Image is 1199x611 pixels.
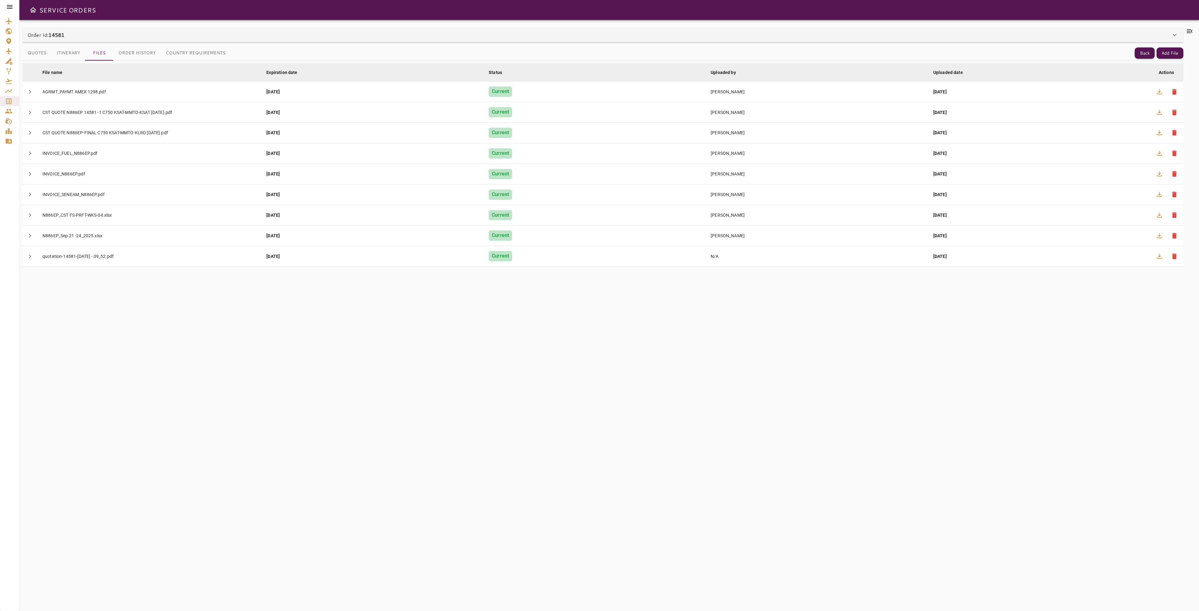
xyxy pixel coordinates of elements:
span: Uploaded by [711,69,744,76]
div: [DATE] [266,253,479,259]
button: Delete file [1167,187,1182,202]
button: Download file [1152,187,1167,202]
button: Download file [1152,146,1167,161]
div: Current [489,169,512,179]
div: [DATE] [266,130,479,136]
button: Delete file [1167,228,1182,243]
div: [DATE] [933,150,1146,156]
div: INVOICE_SENEAM_N886EP.pdf [42,191,256,198]
div: N886EP_Sep 21 -24_2025.xlsx [42,233,256,239]
div: [PERSON_NAME] [711,171,923,177]
button: Quotes [22,46,52,61]
span: File name [42,69,71,76]
div: [PERSON_NAME] [711,109,923,116]
div: File name [42,69,62,76]
button: Order History [113,46,161,61]
div: CST QUOTE N886EP-FINAL C750 KSAT-MMTO-KLRD [DATE].pdf [42,130,256,136]
div: Current [489,230,512,241]
button: Delete file [1167,125,1182,140]
div: Order Id:14581 [22,27,1183,42]
button: Itinerary [52,46,85,61]
div: [PERSON_NAME] [711,150,923,156]
div: INVOICE_FUEL_N886EP.pdf [42,150,256,156]
button: Delete file [1167,146,1182,161]
button: Delete file [1167,166,1182,181]
span: delete [1171,191,1178,198]
button: Download file [1152,249,1167,264]
div: AGRMT_PAYMT AMEX 1298.pdf [42,89,256,95]
span: chevron_right [26,88,34,96]
span: chevron_right [26,129,34,136]
button: Open drawer [27,4,39,16]
div: Current [489,107,512,117]
button: Delete file [1167,208,1182,223]
button: Download file [1152,125,1167,140]
span: delete [1171,109,1178,116]
div: [DATE] [266,171,479,177]
span: delete [1171,232,1178,239]
div: [PERSON_NAME] [711,89,923,95]
div: [PERSON_NAME] [711,130,923,136]
div: Current [489,251,512,261]
div: Current [489,86,512,97]
button: Download file [1152,166,1167,181]
div: [DATE] [266,191,479,198]
div: basic tabs example [22,46,230,61]
div: [DATE] [933,253,1146,259]
div: Current [489,148,512,159]
div: [DATE] [933,191,1146,198]
span: delete [1171,88,1178,96]
span: chevron_right [26,211,34,219]
div: [PERSON_NAME] [711,212,923,218]
button: Download file [1152,208,1167,223]
button: Country Requirements [161,46,230,61]
div: [DATE] [266,109,479,116]
div: N886EP_CST FS-PRFT-WKS-04.xlsx [42,212,256,218]
div: INVOICE_N886EP.pdf [42,171,256,177]
div: Current [489,190,512,200]
span: delete [1171,253,1178,260]
b: 14581 [48,31,64,38]
p: Order Id: [27,31,64,39]
button: Files [85,46,113,61]
div: [DATE] [933,130,1146,136]
div: [DATE] [933,233,1146,239]
button: Add File [1157,47,1183,59]
span: Status [489,69,510,76]
h6: SERVICE ORDERS [39,5,96,15]
div: [DATE] [266,150,479,156]
div: [DATE] [266,89,479,95]
div: [DATE] [266,212,479,218]
div: [DATE] [933,171,1146,177]
div: [DATE] [933,212,1146,218]
span: Expiration date [266,69,305,76]
span: delete [1171,211,1178,219]
div: [DATE] [266,233,479,239]
span: Uploaded date [933,69,971,76]
span: delete [1171,170,1178,178]
div: [PERSON_NAME] [711,191,923,198]
div: [DATE] [933,109,1146,116]
div: Current [489,210,512,220]
div: [DATE] [933,89,1146,95]
div: Uploaded by [711,69,736,76]
span: chevron_right [26,170,34,178]
div: N/A [711,253,923,259]
button: Back [1135,47,1155,59]
div: Current [489,128,512,138]
div: [PERSON_NAME] [711,233,923,239]
span: chevron_right [26,232,34,239]
div: Status [489,69,502,76]
div: CST QUOTE N886EP 14581 -1 C750 KSAT-MMTO-KSAT [DATE].pdf [42,109,256,116]
div: Expiration date [266,69,297,76]
span: chevron_right [26,150,34,157]
div: quotation-14581-[DATE] - 09_52.pdf [42,253,256,259]
button: Download file [1152,228,1167,243]
span: chevron_right [26,191,34,198]
div: Uploaded date [933,69,963,76]
button: Download file [1152,105,1167,120]
button: Delete file [1167,105,1182,120]
span: delete [1171,150,1178,157]
span: chevron_right [26,109,34,116]
span: delete [1171,129,1178,136]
